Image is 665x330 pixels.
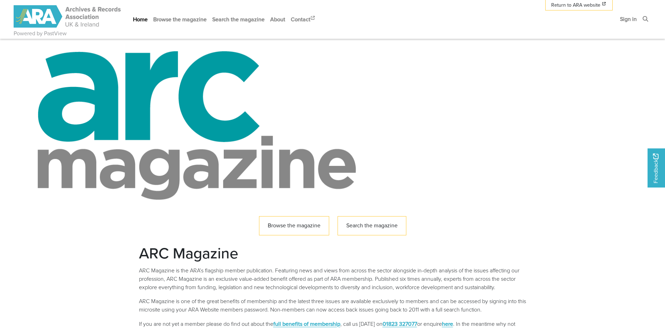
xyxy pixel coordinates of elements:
[209,10,267,29] a: Search the magazine
[273,320,340,328] a: full benefits of membership
[259,216,329,235] a: Browse the magazine
[139,297,526,314] p: ARC Magazine is one of the great benefits of membership and the latest three issues are available...
[383,320,417,328] a: 01823 327077
[551,1,600,9] span: Return to ARA website
[267,10,288,29] a: About
[648,148,665,188] a: Would you like to provide feedback?
[617,10,640,28] a: Sign in
[338,216,406,235] a: Search the magazine
[130,10,150,29] a: Home
[14,1,122,32] a: ARA - ARC Magazine | Powered by PastView logo
[652,154,660,183] span: Feedback
[14,5,122,28] img: ARA - ARC Magazine | Powered by PastView
[139,266,526,292] p: ARC Magazine is the ARA’s flagship member publication. Featuring news and views from across the s...
[288,10,319,29] a: Contact
[139,244,526,262] h2: ARC Magazine
[150,10,209,29] a: Browse the magazine
[14,29,67,38] a: Powered by PastView
[442,320,453,328] a: here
